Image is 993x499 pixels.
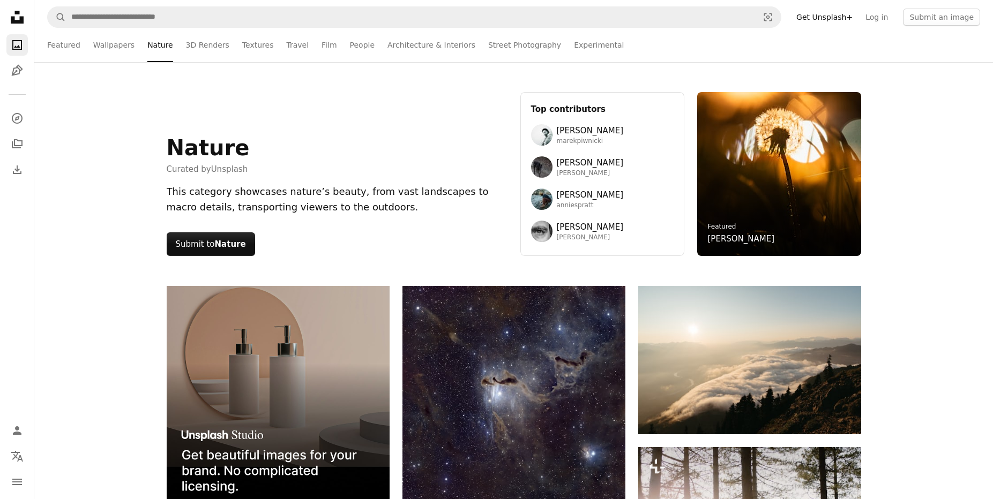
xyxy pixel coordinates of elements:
a: Home — Unsplash [6,6,28,30]
a: Travel [286,28,309,62]
a: Illustrations [6,60,28,81]
img: Avatar of user Francesco Ungaro [531,221,553,242]
a: Featured [708,223,736,230]
a: Download History [6,159,28,180]
div: This category showcases nature’s beauty, from vast landscapes to macro details, transporting view... [167,184,507,215]
span: Curated by [167,163,250,176]
button: Submit an image [903,9,980,26]
a: Street Photography [488,28,561,62]
a: Get Unsplash+ [790,9,859,26]
a: Unsplash [211,164,248,174]
button: Menu [6,471,28,493]
img: Avatar of user Wolfgang Hasselmann [531,156,553,178]
a: Explore [6,108,28,129]
span: [PERSON_NAME] [557,124,624,137]
button: Submit toNature [167,232,255,256]
a: Wallpapers [93,28,135,62]
a: Experimental [574,28,624,62]
button: Visual search [755,7,781,27]
a: Avatar of user Wolfgang Hasselmann[PERSON_NAME][PERSON_NAME] [531,156,674,178]
a: Featured [47,28,80,62]
form: Find visuals sitewide [47,6,781,28]
span: marekpiwnicki [557,137,624,146]
h3: Top contributors [531,103,674,116]
span: [PERSON_NAME] [557,221,624,233]
h1: Nature [167,135,250,161]
a: Architecture & Interiors [387,28,475,62]
span: [PERSON_NAME] [557,188,624,201]
button: Search Unsplash [48,7,66,27]
a: Log in / Sign up [6,420,28,441]
img: Mountains and clouds are illuminated by the setting sun. [638,286,861,434]
img: Avatar of user Annie Spratt [531,188,553,210]
a: [PERSON_NAME] [708,232,775,245]
strong: Nature [215,239,246,249]
a: Log in [859,9,894,26]
a: People [350,28,375,62]
span: [PERSON_NAME] [557,156,624,169]
a: 3D Renders [186,28,229,62]
a: Avatar of user Francesco Ungaro[PERSON_NAME][PERSON_NAME] [531,221,674,242]
span: anniespratt [557,201,624,210]
span: [PERSON_NAME] [557,169,624,178]
a: Avatar of user Marek Piwnicki[PERSON_NAME]marekpiwnicki [531,124,674,146]
a: Collections [6,133,28,155]
a: Mountains and clouds are illuminated by the setting sun. [638,355,861,365]
button: Language [6,445,28,467]
a: Film [322,28,337,62]
img: Avatar of user Marek Piwnicki [531,124,553,146]
a: Dark nebula with glowing stars and gas clouds. [402,392,625,402]
a: Photos [6,34,28,56]
a: Textures [242,28,274,62]
span: [PERSON_NAME] [557,233,624,242]
a: Avatar of user Annie Spratt[PERSON_NAME]anniespratt [531,188,674,210]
